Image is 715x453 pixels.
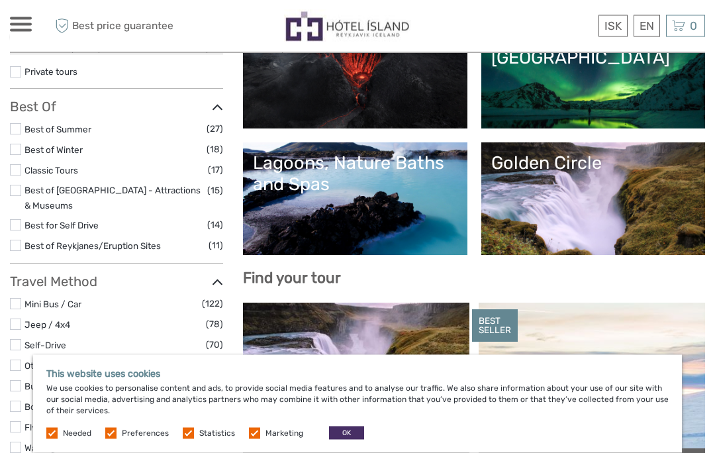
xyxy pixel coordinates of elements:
label: Marketing [265,428,303,439]
span: (70) [206,338,223,353]
span: 0 [688,19,699,32]
span: (11) [209,238,223,254]
a: Flying [24,423,49,433]
div: BEST SELLER [472,310,518,343]
span: (18) [207,142,223,158]
div: EN [634,15,660,37]
span: (122) [202,297,223,312]
label: Statistics [199,428,235,439]
a: Jeep / 4x4 [24,320,70,330]
a: Bus [24,381,40,392]
a: Northern Lights in [GEOGRAPHIC_DATA] [491,26,695,119]
a: Lava and Volcanoes [253,26,457,119]
span: (14) [207,218,223,233]
div: Lagoons, Nature Baths and Spas [253,153,457,196]
a: Self-Drive [24,340,66,351]
span: ISK [604,19,622,32]
button: Open LiveChat chat widget [152,21,168,36]
a: Private tours [24,67,77,77]
span: (15) [207,183,223,199]
a: Boat [24,402,44,413]
a: Classic Tours [24,166,78,176]
h3: Best Of [10,99,223,115]
a: Best for Self Drive [24,221,99,231]
a: Other / Non-Travel [24,361,101,372]
a: Best of Summer [24,125,91,135]
a: Mini Bus / Car [24,299,81,310]
a: Best of Winter [24,145,83,156]
a: Lagoons, Nature Baths and Spas [253,153,457,246]
img: Hótel Ísland [284,10,411,42]
b: Find your tour [243,270,341,287]
span: (78) [206,317,223,332]
span: (17) [208,163,223,178]
a: Best of [GEOGRAPHIC_DATA] - Attractions & Museums [24,185,201,211]
a: Golden Circle [491,153,695,246]
h3: Travel Method [10,274,223,290]
label: Needed [63,428,91,439]
a: Best of Reykjanes/Eruption Sites [24,241,161,252]
button: OK [329,427,364,440]
h5: This website uses cookies [46,368,669,379]
label: Preferences [122,428,169,439]
span: (27) [207,122,223,137]
div: Golden Circle [491,153,695,174]
span: Best price guarantee [52,15,184,37]
div: We use cookies to personalise content and ads, to provide social media features and to analyse ou... [33,355,682,453]
p: We're away right now. Please check back later! [19,23,150,34]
